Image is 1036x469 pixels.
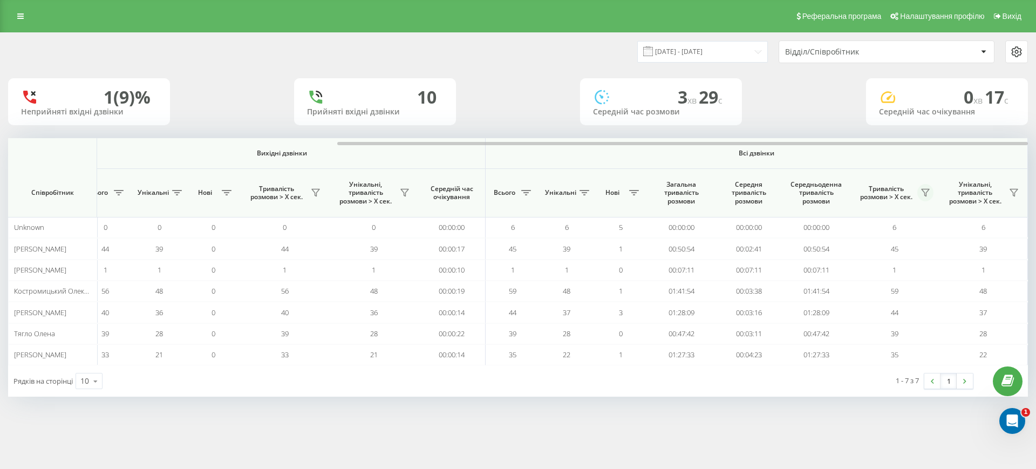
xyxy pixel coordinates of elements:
span: Вихід [1003,12,1021,21]
td: 00:00:14 [418,344,486,365]
td: 00:00:00 [647,217,715,238]
span: 44 [101,244,109,254]
span: 40 [281,308,289,317]
span: 1 [372,265,376,275]
span: Тривалість розмови > Х сек. [855,185,917,201]
td: 00:07:11 [647,260,715,281]
span: Всі дзвінки [517,149,996,158]
span: 48 [155,286,163,296]
span: 39 [891,329,898,338]
td: 00:03:11 [715,323,782,344]
span: 1 [892,265,896,275]
span: 48 [979,286,987,296]
span: 6 [511,222,515,232]
span: 1 [283,265,287,275]
span: 39 [281,329,289,338]
span: Середній час очікування [426,185,477,201]
span: 0 [619,265,623,275]
span: 39 [370,244,378,254]
span: 1 [619,244,623,254]
span: c [718,94,723,106]
div: 10 [417,87,437,107]
div: Середній час очікування [879,107,1015,117]
td: 00:04:23 [715,344,782,365]
span: Налаштування профілю [900,12,984,21]
span: Середньоденна тривалість розмови [790,180,842,206]
span: 0 [158,222,161,232]
span: 45 [509,244,516,254]
div: Прийняті вхідні дзвінки [307,107,443,117]
span: 0 [283,222,287,232]
td: 00:07:11 [782,260,850,281]
span: 17 [985,85,1008,108]
span: 0 [212,244,215,254]
span: Рядків на сторінці [13,376,73,386]
span: 39 [509,329,516,338]
span: [PERSON_NAME] [14,308,66,317]
div: Середній час розмови [593,107,729,117]
td: 00:03:16 [715,302,782,323]
td: 01:28:09 [647,302,715,323]
span: 56 [281,286,289,296]
span: [PERSON_NAME] [14,350,66,359]
span: 39 [155,244,163,254]
span: [PERSON_NAME] [14,265,66,275]
span: 28 [155,329,163,338]
span: 28 [370,329,378,338]
span: 1 [619,286,623,296]
td: 00:07:11 [715,260,782,281]
span: 22 [563,350,570,359]
td: 00:00:10 [418,260,486,281]
td: 01:28:09 [782,302,850,323]
td: 00:03:38 [715,281,782,302]
span: [PERSON_NAME] [14,244,66,254]
span: 1 [511,265,515,275]
span: 0 [212,222,215,232]
span: Всього [491,188,518,197]
span: c [1004,94,1008,106]
div: 1 - 7 з 7 [896,375,919,386]
span: 6 [982,222,985,232]
a: 1 [940,373,957,389]
span: Тривалість розмови > Х сек. [246,185,308,201]
span: 39 [563,244,570,254]
span: 37 [563,308,570,317]
td: 01:41:54 [782,281,850,302]
span: Реферальна програма [802,12,882,21]
span: 39 [101,329,109,338]
span: 0 [212,350,215,359]
span: 48 [370,286,378,296]
span: 0 [212,308,215,317]
td: 00:00:00 [715,217,782,238]
span: Унікальні [545,188,576,197]
span: 36 [155,308,163,317]
td: 00:00:14 [418,302,486,323]
span: Костромицький Олександр [14,286,104,296]
div: 1 (9)% [104,87,151,107]
span: 6 [892,222,896,232]
span: Нові [599,188,626,197]
span: 6 [565,222,569,232]
span: 35 [891,350,898,359]
td: 00:00:17 [418,238,486,259]
td: 00:00:00 [418,217,486,238]
span: Співробітник [17,188,87,197]
span: 21 [370,350,378,359]
span: Вихідні дзвінки [104,149,460,158]
span: 44 [891,308,898,317]
span: 0 [964,85,985,108]
td: 00:50:54 [782,238,850,259]
span: 36 [370,308,378,317]
span: 56 [101,286,109,296]
td: 00:50:54 [647,238,715,259]
span: 0 [372,222,376,232]
span: Унікальні [138,188,169,197]
span: 0 [212,286,215,296]
span: 22 [979,350,987,359]
span: 33 [281,350,289,359]
span: хв [973,94,985,106]
span: 1 [1021,408,1030,417]
td: 00:47:42 [647,323,715,344]
span: 44 [281,244,289,254]
span: Середня тривалість розмови [723,180,774,206]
